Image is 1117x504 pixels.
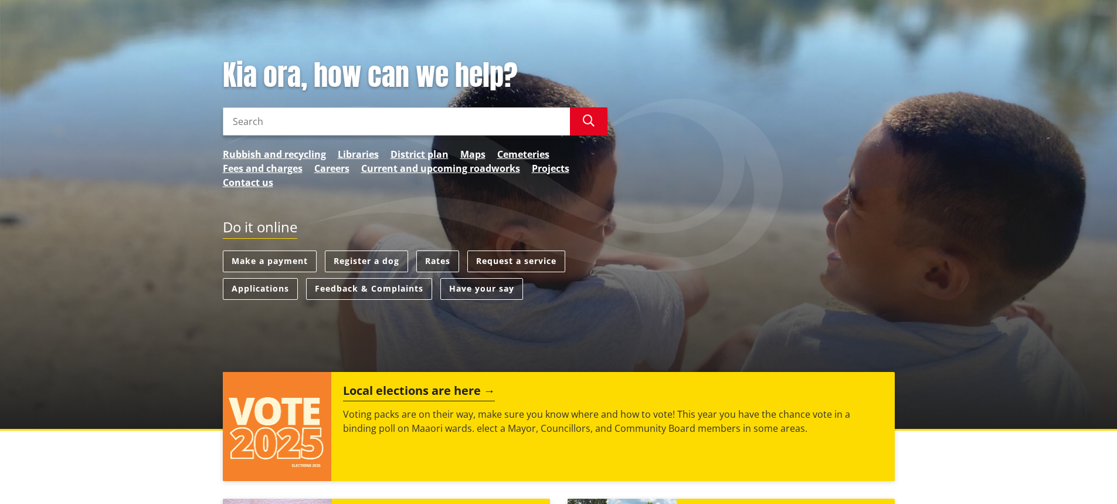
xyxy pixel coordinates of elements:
h1: Kia ora, how can we help? [223,59,607,93]
iframe: Messenger Launcher [1063,455,1105,497]
a: Contact us [223,175,273,190]
a: Rates [416,251,459,272]
a: Make a payment [223,251,317,272]
p: Voting packs are on their way, make sure you know where and how to vote! This year you have the c... [343,407,882,435]
a: Applications [223,278,298,300]
a: Request a service [467,251,565,272]
a: Rubbish and recycling [223,147,326,161]
h2: Local elections are here [343,384,495,401]
a: Libraries [338,147,379,161]
a: Local elections are here Voting packs are on their way, make sure you know where and how to vote!... [223,372,895,481]
a: Fees and charges [223,161,303,175]
a: Feedback & Complaints [306,278,432,300]
a: Current and upcoming roadworks [361,161,520,175]
a: Careers [314,161,349,175]
a: Have your say [440,278,523,300]
img: Vote 2025 [223,372,332,481]
input: Search input [223,107,570,136]
h2: Do it online [223,219,297,239]
a: Register a dog [325,251,408,272]
a: District plan [391,147,449,161]
a: Projects [532,161,569,175]
a: Cemeteries [497,147,549,161]
a: Maps [460,147,485,161]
